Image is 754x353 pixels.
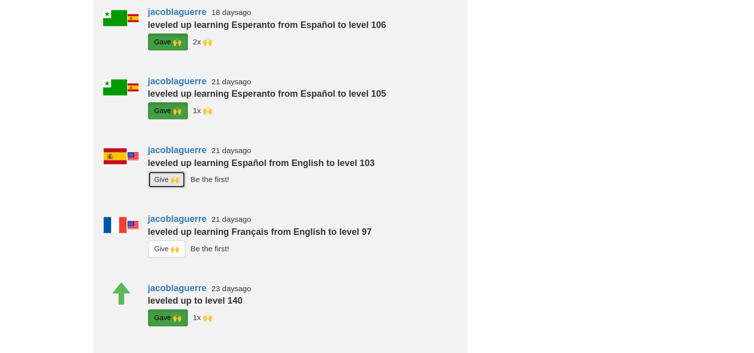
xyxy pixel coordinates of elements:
strong: leveled up to level 140 [148,296,243,306]
small: Station2Station<br />Floria7 [193,37,212,45]
small: Be the first! [190,244,229,252]
strong: leveled up learning Français from English to level 97 [148,227,372,237]
small: Be the first! [190,175,229,183]
a: jacoblaguerre [148,145,207,155]
small: 23 days ago [212,284,251,293]
strong: leveled up learning Esperanto from Español to level 105 [148,89,386,99]
a: jacoblaguerre [148,76,207,86]
small: 21 days ago [212,215,251,223]
small: Station2Station [193,106,212,115]
button: Give 🙌 [148,171,186,188]
strong: leveled up learning Español from English to level 103 [148,158,375,168]
button: Gave 🙌 [148,33,188,50]
small: 21 days ago [212,77,251,86]
a: jacoblaguerre [148,283,207,293]
small: Station2Station [193,313,212,322]
button: Gave 🙌 [148,102,188,119]
small: 21 days ago [212,146,251,155]
strong: leveled up learning Esperanto from Español to level 106 [148,20,386,30]
button: Give 🙌 [148,240,186,257]
button: Gave 🙌 [148,309,188,326]
a: jacoblaguerre [148,7,207,17]
small: 18 days ago [212,8,251,16]
a: jacoblaguerre [148,214,207,224]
